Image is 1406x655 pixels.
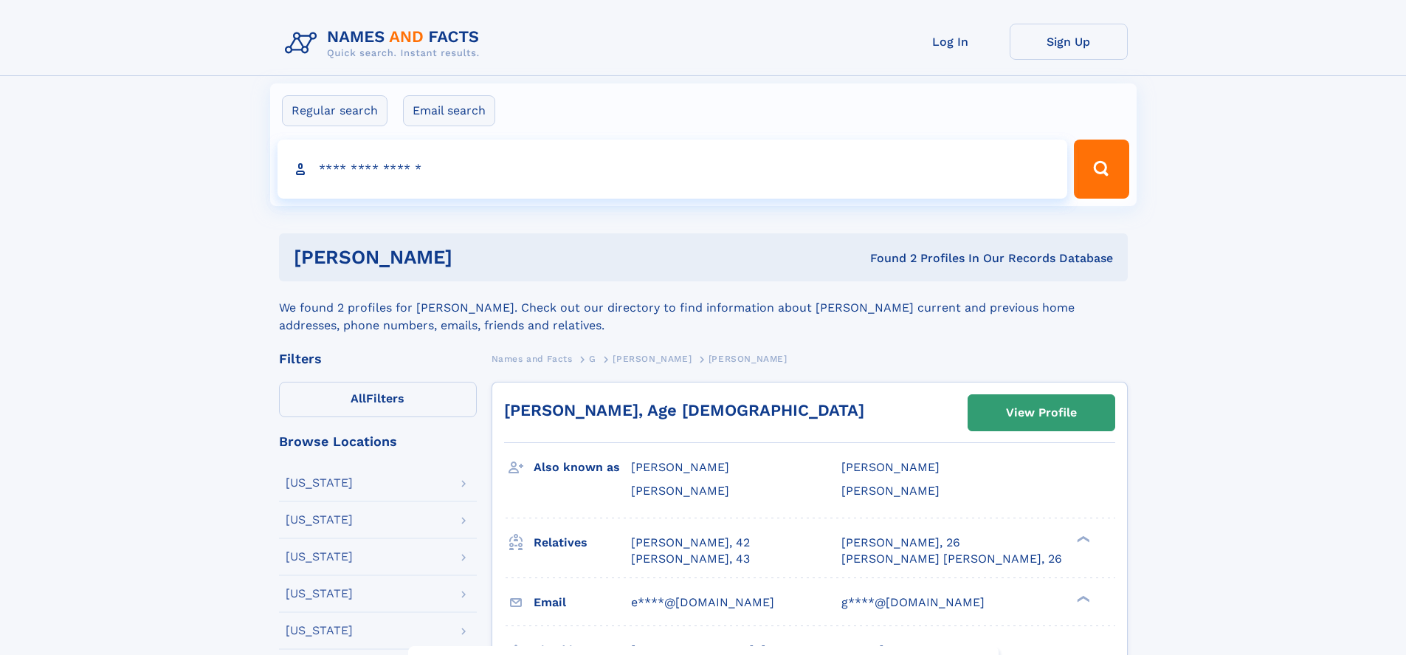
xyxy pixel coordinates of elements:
[279,281,1128,335] div: We found 2 profiles for [PERSON_NAME]. Check out our directory to find information about [PERSON_...
[403,95,495,126] label: Email search
[504,401,864,419] a: [PERSON_NAME], Age [DEMOGRAPHIC_DATA]
[631,460,729,474] span: [PERSON_NAME]
[286,514,353,526] div: [US_STATE]
[661,250,1113,267] div: Found 2 Profiles In Our Records Database
[892,24,1010,60] a: Log In
[351,391,366,405] span: All
[841,484,940,498] span: [PERSON_NAME]
[589,354,596,364] span: G
[1010,24,1128,60] a: Sign Up
[613,349,692,368] a: [PERSON_NAME]
[279,435,477,448] div: Browse Locations
[534,530,631,555] h3: Relatives
[534,590,631,615] h3: Email
[279,24,492,64] img: Logo Names and Facts
[286,477,353,489] div: [US_STATE]
[286,551,353,563] div: [US_STATE]
[279,352,477,366] div: Filters
[968,395,1114,431] a: View Profile
[841,460,940,474] span: [PERSON_NAME]
[631,484,729,498] span: [PERSON_NAME]
[1006,396,1077,430] div: View Profile
[534,455,631,480] h3: Also known as
[286,625,353,637] div: [US_STATE]
[589,349,596,368] a: G
[841,535,960,551] a: [PERSON_NAME], 26
[841,551,1062,567] a: [PERSON_NAME] [PERSON_NAME], 26
[279,382,477,417] label: Filters
[294,248,661,267] h1: [PERSON_NAME]
[1073,534,1091,543] div: ❯
[631,551,750,567] a: [PERSON_NAME], 43
[492,349,573,368] a: Names and Facts
[709,354,788,364] span: [PERSON_NAME]
[613,354,692,364] span: [PERSON_NAME]
[286,588,353,600] div: [US_STATE]
[631,535,750,551] a: [PERSON_NAME], 42
[1073,594,1091,603] div: ❯
[282,95,387,126] label: Regular search
[278,140,1068,199] input: search input
[1074,140,1128,199] button: Search Button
